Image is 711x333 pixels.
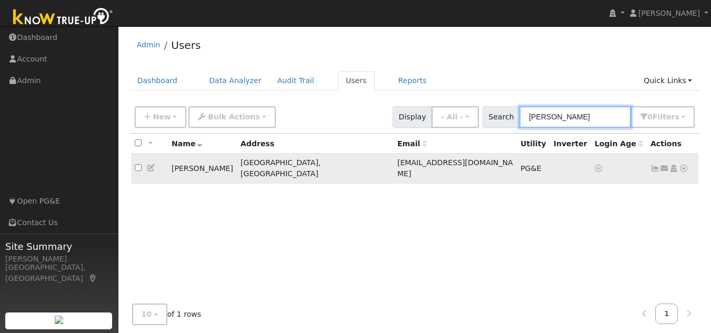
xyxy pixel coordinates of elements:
[390,71,435,90] a: Reports
[237,154,394,184] td: [GEOGRAPHIC_DATA], [GEOGRAPHIC_DATA]
[8,6,118,29] img: Know True-Up
[88,274,98,282] a: Map
[172,139,203,148] span: Name
[393,106,432,128] span: Display
[650,138,695,149] div: Actions
[397,158,513,178] span: [EMAIL_ADDRESS][DOMAIN_NAME]
[653,113,679,121] span: Filter
[142,310,152,318] span: 10
[132,304,202,325] span: of 1 rows
[129,71,186,90] a: Dashboard
[675,113,679,121] span: s
[5,262,113,284] div: [GEOGRAPHIC_DATA], [GEOGRAPHIC_DATA]
[636,71,700,90] a: Quick Links
[519,106,631,128] input: Search
[483,106,520,128] span: Search
[171,39,201,52] a: Users
[241,138,390,149] div: Address
[135,106,187,128] button: New
[679,163,688,174] a: Other actions
[650,164,660,173] a: Show Graph
[520,138,546,149] div: Utility
[554,138,587,149] div: Inverter
[137,41,161,49] a: Admin
[5,239,113,254] span: Site Summary
[432,106,479,128] button: - All -
[147,164,156,172] a: Edit User
[397,139,427,148] span: Email
[132,304,167,325] button: 10
[269,71,322,90] a: Audit Trail
[201,71,269,90] a: Data Analyzer
[595,139,643,148] span: Days since last login
[5,254,113,265] div: [PERSON_NAME]
[208,113,260,121] span: Bulk Actions
[595,164,604,173] a: No login access
[338,71,375,90] a: Users
[638,9,700,17] span: [PERSON_NAME]
[153,113,171,121] span: New
[520,164,541,173] span: PG&E
[55,316,63,324] img: retrieve
[188,106,275,128] button: Bulk Actions
[660,163,669,174] a: baldi4@msn.com
[168,154,237,184] td: [PERSON_NAME]
[655,304,678,324] a: 1
[669,164,678,173] a: Login As
[630,106,695,128] button: 0Filters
